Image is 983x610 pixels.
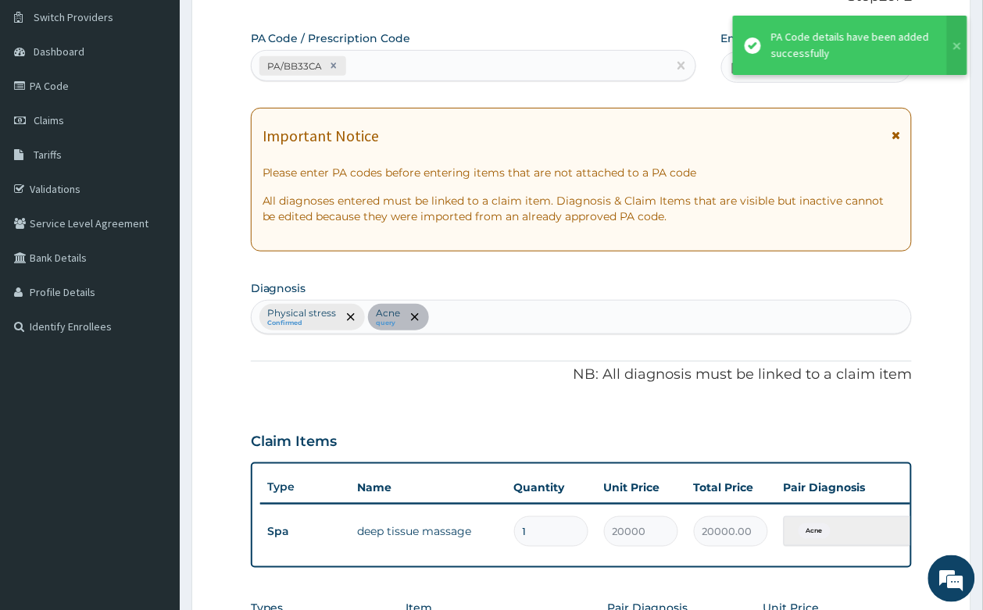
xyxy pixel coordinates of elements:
[776,472,948,503] th: Pair Diagnosis
[596,472,686,503] th: Unit Price
[263,165,901,180] p: Please enter PA codes before entering items that are not attached to a PA code
[260,517,350,546] td: Spa
[506,472,596,503] th: Quantity
[263,127,380,144] h1: Important Notice
[251,433,338,451] h3: Claim Items
[721,30,811,46] label: Encounter Date
[731,59,768,75] span: [DATE]
[350,472,506,503] th: Name
[251,280,306,296] label: Diagnosis
[260,473,350,501] th: Type
[8,426,298,481] textarea: Type your message and hit 'Enter'
[34,148,62,162] span: Tariffs
[251,365,913,385] p: NB: All diagnosis must be linked to a claim item
[771,29,932,62] div: PA Code details have been added successfully
[29,78,63,117] img: d_794563401_company_1708531726252_794563401
[350,515,506,547] td: deep tissue massage
[256,8,294,45] div: Minimize live chat window
[81,87,263,108] div: Chat with us now
[34,113,64,127] span: Claims
[34,45,84,59] span: Dashboard
[34,10,113,24] span: Switch Providers
[91,197,216,355] span: We're online!
[251,30,411,46] label: PA Code / Prescription Code
[263,57,325,75] div: PA/BB33CA
[263,193,901,224] p: All diagnoses entered must be linked to a claim item. Diagnosis & Claim Items that are visible bu...
[686,472,776,503] th: Total Price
